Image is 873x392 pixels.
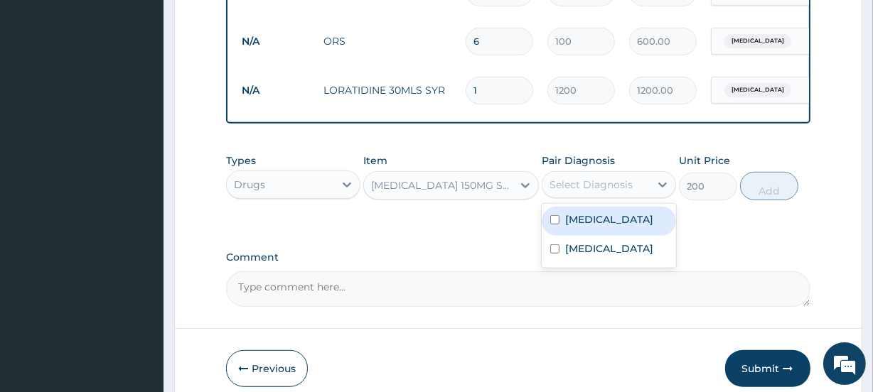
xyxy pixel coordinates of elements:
div: Chat with us now [74,80,239,98]
td: N/A [235,77,316,104]
div: Select Diagnosis [550,178,633,192]
td: N/A [235,28,316,55]
label: Types [226,155,256,167]
div: Minimize live chat window [233,7,267,41]
label: [MEDICAL_DATA] [565,212,653,227]
button: Submit [725,350,810,387]
span: [MEDICAL_DATA] [724,83,791,97]
span: [MEDICAL_DATA] [724,34,791,48]
textarea: Type your message and hit 'Enter' [7,250,271,300]
label: Item [363,153,387,168]
td: LORATIDINE 30MLS SYR [316,76,459,104]
button: Previous [226,350,308,387]
td: ORS [316,27,459,55]
span: We're online! [82,110,196,254]
label: Unit Price [679,153,730,168]
div: Drugs [234,178,265,192]
img: d_794563401_company_1708531726252_794563401 [26,71,58,107]
button: Add [740,172,798,200]
label: Pair Diagnosis [542,153,615,168]
label: Comment [226,251,810,263]
div: [MEDICAL_DATA] 150MG SUPP [371,178,513,192]
label: [MEDICAL_DATA] [565,241,653,256]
